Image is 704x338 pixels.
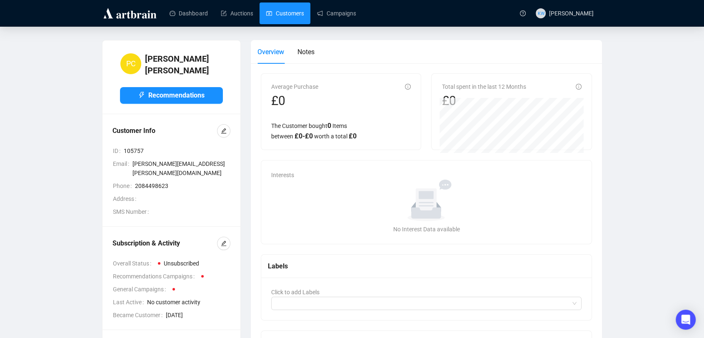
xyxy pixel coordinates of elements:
span: Total spent in the last 12 Months [442,83,526,90]
span: thunderbolt [138,92,145,98]
span: Became Customer [113,310,166,320]
span: info-circle [576,84,582,90]
h4: [PERSON_NAME] [PERSON_NAME] [145,53,223,76]
span: 2084498623 [135,181,230,190]
a: Dashboard [170,3,207,24]
span: edit [221,128,227,134]
div: The Customer bought Items between worth a total [271,120,411,141]
div: Subscription & Activity [112,238,217,248]
span: Recommendations Campaigns [113,272,198,281]
span: Interests [271,172,294,178]
span: Notes [297,48,315,56]
span: Recommendations [148,90,205,100]
span: £ 0 - £ 0 [295,132,313,140]
button: Recommendations [120,87,223,104]
span: PC [126,58,136,70]
span: SMS Number [113,207,152,216]
span: [PERSON_NAME][EMAIL_ADDRESS][PERSON_NAME][DOMAIN_NAME] [132,159,230,178]
span: Overall Status [113,259,155,268]
div: £0 [271,93,318,109]
span: Click to add Labels [271,289,320,295]
span: Last Active [113,298,147,307]
span: KW [537,10,544,17]
span: 105757 [124,146,230,155]
span: ID [113,146,124,155]
span: Address [113,194,140,203]
img: logo [102,7,158,20]
span: No customer activity [147,298,230,307]
span: [PERSON_NAME] [549,10,594,17]
a: Customers [266,3,304,24]
a: Campaigns [317,3,356,24]
span: General Campaigns [113,285,169,294]
div: Labels [268,261,585,271]
span: Unsubscribed [164,260,199,267]
span: Phone [113,181,135,190]
span: question-circle [520,10,526,16]
span: 0 [327,122,331,130]
div: Open Intercom Messenger [676,310,696,330]
div: Customer Info [112,126,217,136]
div: No Interest Data available [275,225,578,234]
span: Overview [257,48,284,56]
span: £ 0 [349,132,357,140]
a: Auctions [221,3,253,24]
span: info-circle [405,84,411,90]
span: edit [221,240,227,246]
span: Email [113,159,132,178]
span: [DATE] [166,310,230,320]
div: £0 [442,93,526,109]
span: Average Purchase [271,83,318,90]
